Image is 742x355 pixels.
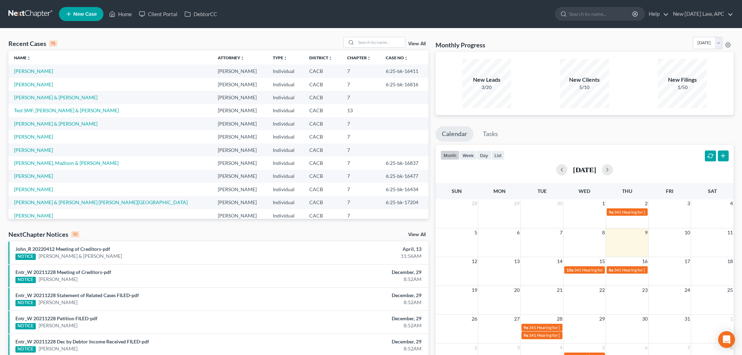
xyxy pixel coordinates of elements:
div: Recent Cases [8,39,57,48]
div: Open Intercom Messenger [718,331,735,348]
a: [PERSON_NAME] & [PERSON_NAME] [14,94,97,100]
td: 7 [342,196,380,209]
span: Sat [708,188,717,194]
a: [PERSON_NAME] [14,81,53,87]
div: 10 [71,231,79,237]
div: NOTICE [15,346,36,353]
td: CACB [304,183,342,196]
div: 11:56AM [291,253,421,260]
span: 29 [599,315,606,323]
td: [PERSON_NAME] [212,170,268,183]
td: Individual [267,117,304,130]
a: Calendar [436,126,473,142]
div: NOTICE [15,323,36,329]
div: 8:52AM [291,322,421,329]
a: [PERSON_NAME] [14,186,53,192]
span: 5 [601,343,606,352]
span: 1 [729,315,734,323]
span: 22 [599,286,606,294]
a: Entr_W 20211228 Meeting of Creditors-pdf [15,269,111,275]
a: Tasks [477,126,504,142]
span: 28 [471,199,478,208]
span: Fri [666,188,673,194]
div: New Clients [560,76,609,84]
h3: Monthly Progress [436,41,485,49]
a: Typeunfold_more [273,55,288,60]
span: 4 [729,199,734,208]
td: Individual [267,156,304,169]
a: Help [645,8,669,20]
span: 8 [601,228,606,237]
a: Entr_W 20211228 Dec by Debtor Income Received FILED-pdf [15,339,149,344]
span: Mon [493,188,506,194]
a: Districtunfold_more [309,55,332,60]
td: 7 [342,156,380,169]
span: 30 [641,315,648,323]
div: NOTICE [15,300,36,306]
td: 7 [342,65,380,78]
i: unfold_more [283,56,288,60]
div: NextChapter Notices [8,230,79,239]
td: Individual [267,104,304,117]
a: [PERSON_NAME] [14,173,53,179]
span: 27 [513,315,520,323]
td: 6:25-bk-16816 [380,78,429,91]
td: CACB [304,91,342,104]
a: Attorneyunfold_more [218,55,244,60]
a: View All [408,41,426,46]
td: CACB [304,130,342,143]
span: Tue [538,188,547,194]
span: 3 [687,199,691,208]
span: 8a [609,267,613,273]
div: New Leads [462,76,511,84]
td: Individual [267,91,304,104]
input: Search by name... [569,7,633,20]
span: 9a [524,333,528,338]
div: December, 29 [291,338,421,345]
td: [PERSON_NAME] [212,104,268,117]
td: CACB [304,170,342,183]
td: Individual [267,143,304,156]
td: 7 [342,170,380,183]
a: Client Portal [135,8,181,20]
span: 19 [471,286,478,294]
span: 4 [559,343,563,352]
span: 23 [641,286,648,294]
span: 26 [471,315,478,323]
a: [PERSON_NAME] [39,299,77,306]
a: Test SMF, [PERSON_NAME] & [PERSON_NAME] [14,107,119,113]
span: 6 [644,343,648,352]
div: December, 29 [291,315,421,322]
td: Individual [267,183,304,196]
td: CACB [304,196,342,209]
td: CACB [304,156,342,169]
span: 15 [599,257,606,266]
a: Home [106,8,135,20]
span: 2 [474,343,478,352]
div: December, 29 [291,269,421,276]
td: CACB [304,143,342,156]
td: [PERSON_NAME] [212,91,268,104]
div: NOTICE [15,254,36,260]
td: 7 [342,91,380,104]
td: [PERSON_NAME] [212,183,268,196]
a: [PERSON_NAME] [14,147,53,153]
td: 6:25-bk-17204 [380,196,429,209]
span: 9a [609,209,613,215]
td: [PERSON_NAME] [212,117,268,130]
div: 8:52AM [291,345,421,352]
span: 5 [474,228,478,237]
td: Individual [267,196,304,209]
a: [PERSON_NAME] & [PERSON_NAME] [39,253,122,260]
span: 16 [641,257,648,266]
div: 8:52AM [291,299,421,306]
div: New Filings [658,76,707,84]
span: 28 [556,315,563,323]
a: Entr_W 20211228 Petition FILED-pdf [15,315,97,321]
a: [PERSON_NAME] & [PERSON_NAME] [14,121,97,127]
span: 341 Hearing for [PERSON_NAME], Madison & [PERSON_NAME] [529,325,647,330]
td: [PERSON_NAME] [212,209,268,222]
span: 14 [556,257,563,266]
div: December, 29 [291,292,421,299]
span: 341 Hearing for [PERSON_NAME] [614,267,677,273]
